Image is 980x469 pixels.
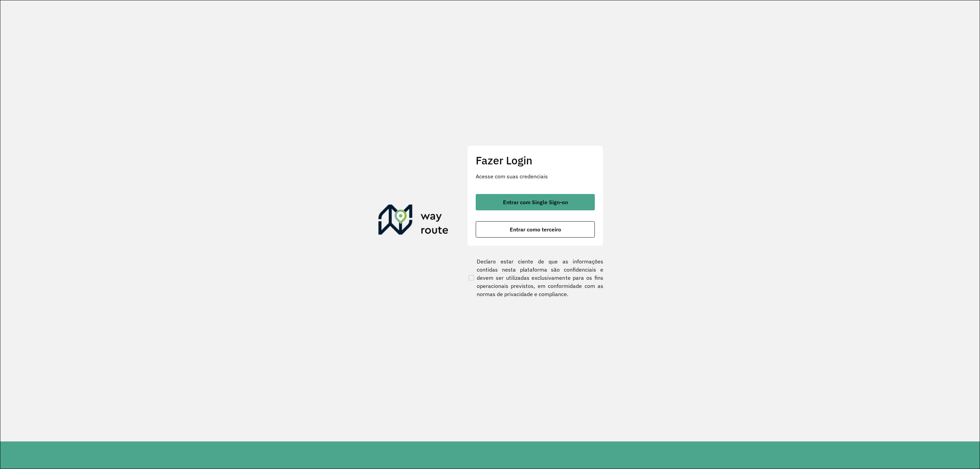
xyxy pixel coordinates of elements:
img: Roteirizador AmbevTech [378,205,448,237]
button: button [476,221,595,238]
span: Entrar como terceiro [510,227,561,232]
span: Entrar com Single Sign-on [503,199,568,205]
p: Acesse com suas credenciais [476,172,595,180]
label: Declaro estar ciente de que as informações contidas nesta plataforma são confidenciais e devem se... [467,257,603,298]
h2: Fazer Login [476,154,595,167]
button: button [476,194,595,210]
